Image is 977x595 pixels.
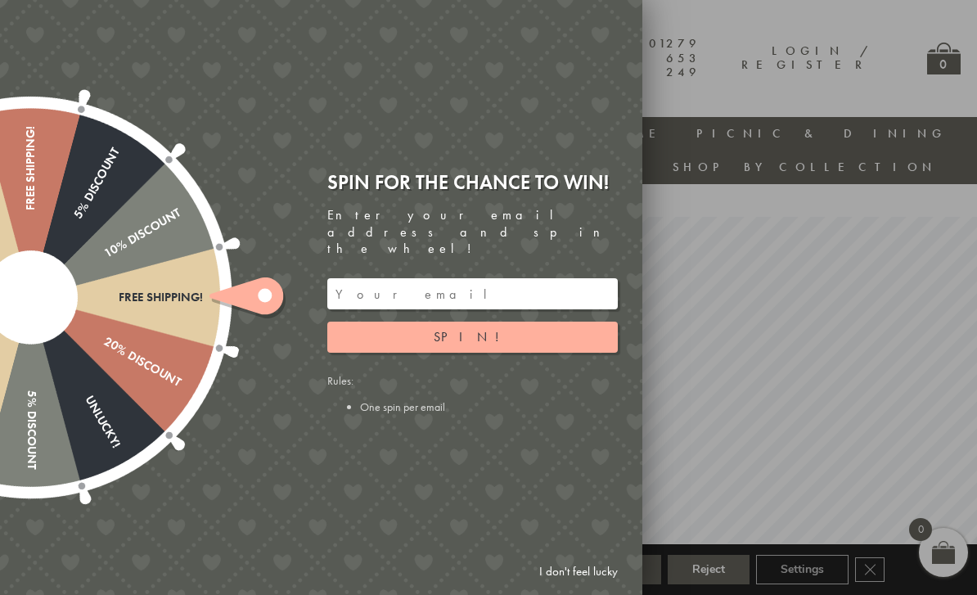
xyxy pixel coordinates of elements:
[434,328,511,345] span: Spin!
[327,322,618,353] button: Spin!
[327,278,618,309] input: Your email
[25,145,123,300] div: 5% Discount
[360,399,618,414] li: One spin per email
[531,557,626,587] a: I don't feel lucky
[27,291,182,390] div: 20% Discount
[27,205,182,304] div: 10% Discount
[327,207,618,258] div: Enter your email address and spin the wheel!
[24,298,38,470] div: 5% Discount
[327,373,618,414] div: Rules:
[25,294,123,449] div: Unlucky!
[24,126,38,298] div: Free shipping!
[327,169,618,195] div: Spin for the chance to win!
[31,291,203,304] div: Free shipping!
